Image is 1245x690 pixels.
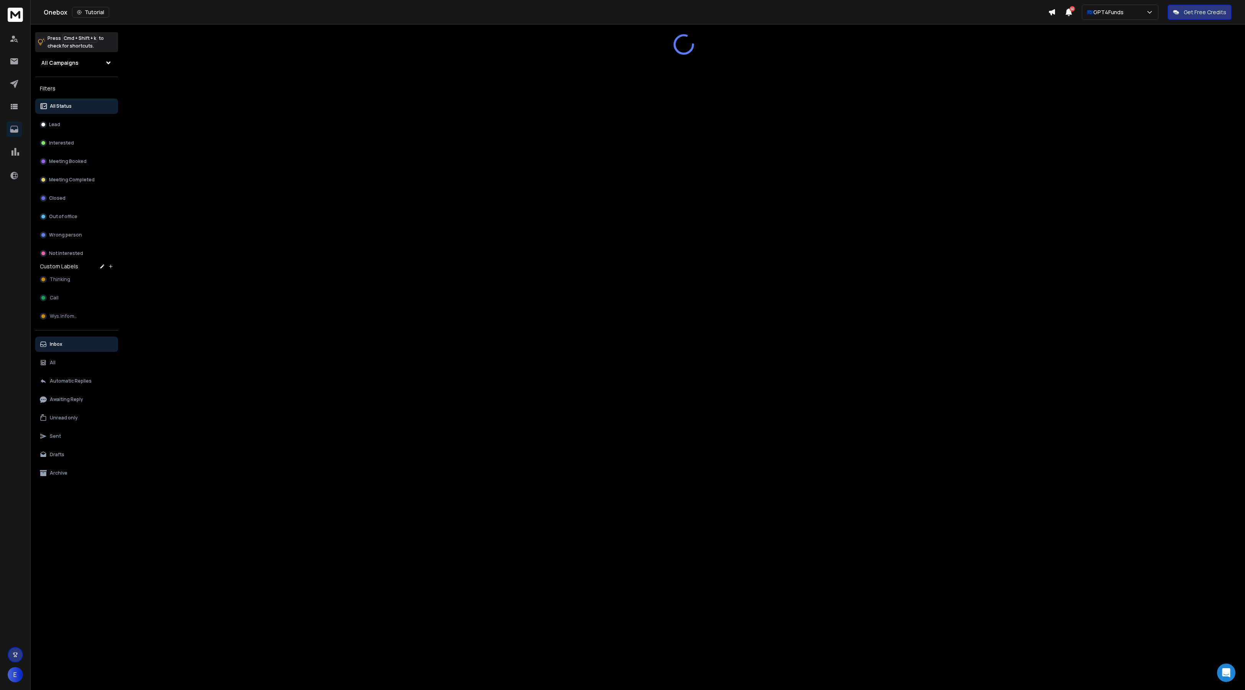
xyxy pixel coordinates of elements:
[50,415,78,421] p: Unread only
[50,276,70,283] span: Thinking
[35,99,118,114] button: All Status
[50,360,56,366] p: All
[35,209,118,224] button: Out of office
[50,341,62,347] p: Inbox
[35,309,118,324] button: Wys. info mail
[49,232,82,238] p: Wrong person
[49,122,60,128] p: Lead
[35,337,118,352] button: Inbox
[1217,664,1235,682] div: Open Intercom Messenger
[41,59,79,67] h1: All Campaigns
[72,7,109,18] button: Tutorial
[1070,6,1075,11] span: 50
[35,272,118,287] button: Thinking
[35,135,118,151] button: Interested
[1168,5,1232,20] button: Get Free Credits
[35,392,118,407] button: Awaiting Reply
[49,177,95,183] p: Meeting Completed
[49,195,66,201] p: Closed
[35,172,118,187] button: Meeting Completed
[35,154,118,169] button: Meeting Booked
[35,355,118,370] button: All
[40,263,78,270] h3: Custom Labels
[35,55,118,71] button: All Campaigns
[35,191,118,206] button: Closed
[49,250,83,256] p: Not Interested
[35,83,118,94] h3: Filters
[50,378,92,384] p: Automatic Replies
[8,667,23,682] button: E
[49,214,77,220] p: Out of office
[35,290,118,306] button: Call
[35,429,118,444] button: Sent
[35,410,118,426] button: Unread only
[49,158,87,164] p: Meeting Booked
[35,246,118,261] button: Not Interested
[49,140,74,146] p: Interested
[62,34,97,43] span: Cmd + Shift + k
[1087,8,1127,16] p: 🇪🇺GPT4Funds
[1184,8,1226,16] p: Get Free Credits
[50,295,59,301] span: Call
[50,313,80,319] span: Wys. info mail
[50,103,72,109] p: All Status
[35,465,118,481] button: Archive
[50,452,64,458] p: Drafts
[50,396,83,402] p: Awaiting Reply
[44,7,1048,18] div: Onebox
[35,447,118,462] button: Drafts
[35,227,118,243] button: Wrong person
[35,117,118,132] button: Lead
[50,433,61,439] p: Sent
[50,470,67,476] p: Archive
[48,34,104,50] p: Press to check for shortcuts.
[35,373,118,389] button: Automatic Replies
